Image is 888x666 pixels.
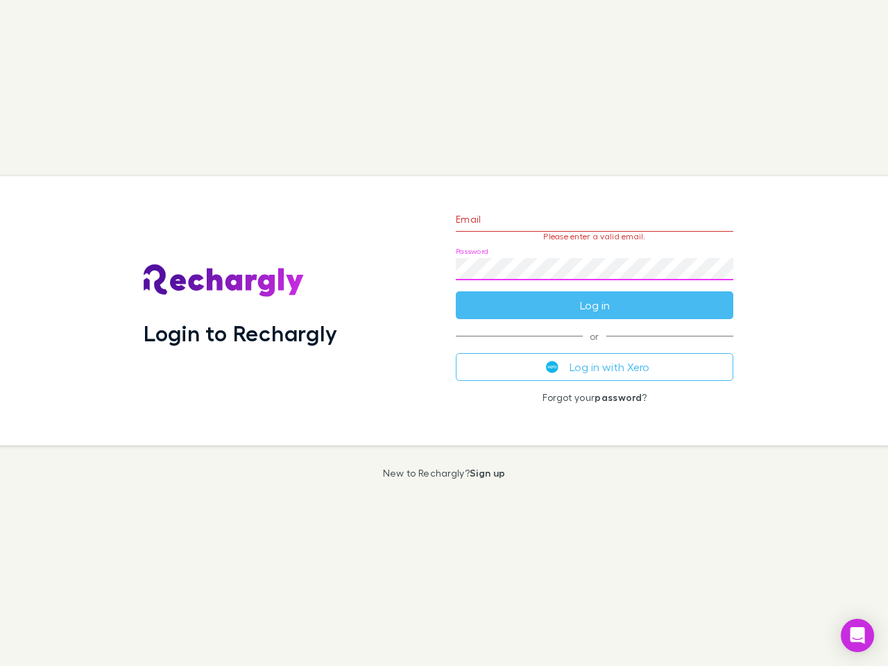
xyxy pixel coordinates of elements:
[383,468,506,479] p: New to Rechargly?
[595,391,642,403] a: password
[144,264,305,298] img: Rechargly's Logo
[456,232,733,241] p: Please enter a valid email.
[456,291,733,319] button: Log in
[470,467,505,479] a: Sign up
[456,246,488,257] label: Password
[144,320,337,346] h1: Login to Rechargly
[456,353,733,381] button: Log in with Xero
[546,361,558,373] img: Xero's logo
[841,619,874,652] div: Open Intercom Messenger
[456,392,733,403] p: Forgot your ?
